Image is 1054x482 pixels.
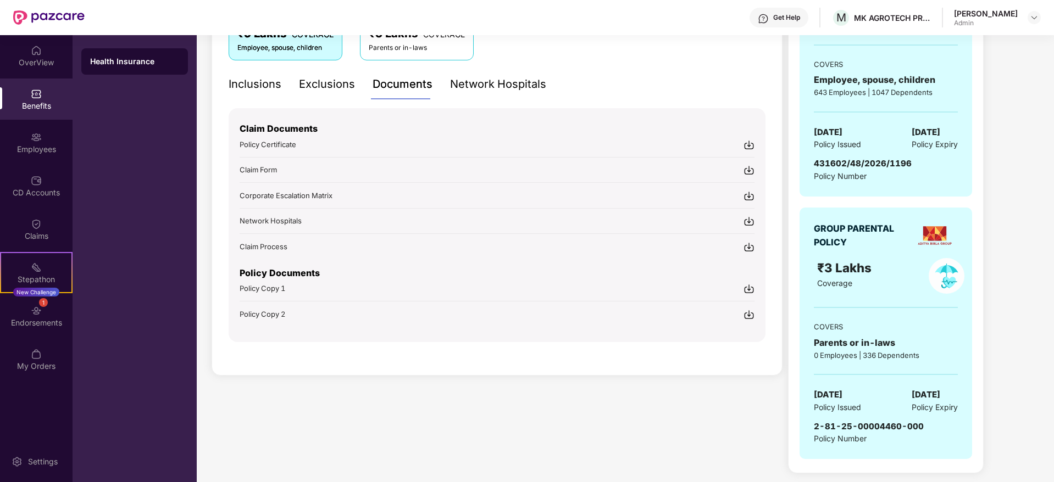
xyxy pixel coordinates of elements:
[299,76,355,93] div: Exclusions
[25,456,61,467] div: Settings
[814,321,958,332] div: COVERS
[954,19,1018,27] div: Admin
[744,242,755,253] img: svg+xml;base64,PHN2ZyBpZD0iRG93bmxvYWQtMjR4MjQiIHhtbG5zPSJodHRwOi8vd3d3LnczLm9yZy8yMDAwL3N2ZyIgd2...
[744,283,755,294] img: svg+xml;base64,PHN2ZyBpZD0iRG93bmxvYWQtMjR4MjQiIHhtbG5zPSJodHRwOi8vd3d3LnczLm9yZy8yMDAwL3N2ZyIgd2...
[916,216,954,255] img: insurerLogo
[31,262,42,273] img: svg+xml;base64,PHN2ZyB4bWxucz0iaHR0cDovL3d3dy53My5vcmcvMjAwMC9zdmciIHdpZHRoPSIyMSIgaGVpZ2h0PSIyMC...
[39,298,48,307] div: 1
[240,216,302,225] span: Network Hospitals
[90,56,179,67] div: Health Insurance
[954,8,1018,19] div: [PERSON_NAME]
[369,43,465,53] div: Parents or in-laws
[773,13,800,22] div: Get Help
[814,421,924,431] span: 2-81-25-00004460-000
[31,45,42,56] img: svg+xml;base64,PHN2ZyBpZD0iSG9tZSIgeG1sbnM9Imh0dHA6Ly93d3cudzMub3JnLzIwMDAvc3ZnIiB3aWR0aD0iMjAiIG...
[912,138,958,150] span: Policy Expiry
[814,388,842,401] span: [DATE]
[814,350,958,361] div: 0 Employees | 336 Dependents
[1,274,71,285] div: Stepathon
[814,59,958,70] div: COVERS
[240,266,755,280] p: Policy Documents
[912,388,940,401] span: [DATE]
[240,140,296,149] span: Policy Certificate
[854,13,931,23] div: MK AGROTECH PRIVATE LIMITED
[373,76,432,93] div: Documents
[817,278,852,288] span: Coverage
[744,309,755,320] img: svg+xml;base64,PHN2ZyBpZD0iRG93bmxvYWQtMjR4MjQiIHhtbG5zPSJodHRwOi8vd3d3LnczLm9yZy8yMDAwL3N2ZyIgd2...
[240,284,285,293] span: Policy Copy 1
[912,126,940,139] span: [DATE]
[814,158,912,169] span: 431602/48/2026/1196
[237,43,334,53] div: Employee, spouse, children
[758,13,769,24] img: svg+xml;base64,PHN2ZyBpZD0iSGVscC0zMngzMiIgeG1sbnM9Imh0dHA6Ly93d3cudzMub3JnLzIwMDAvc3ZnIiB3aWR0aD...
[31,175,42,186] img: svg+xml;base64,PHN2ZyBpZD0iQ0RfQWNjb3VudHMiIGRhdGEtbmFtZT0iQ0QgQWNjb3VudHMiIHhtbG5zPSJodHRwOi8vd3...
[240,242,287,251] span: Claim Process
[814,73,958,87] div: Employee, spouse, children
[744,216,755,227] img: svg+xml;base64,PHN2ZyBpZD0iRG93bmxvYWQtMjR4MjQiIHhtbG5zPSJodHRwOi8vd3d3LnczLm9yZy8yMDAwL3N2ZyIgd2...
[817,260,875,275] span: ₹3 Lakhs
[1030,13,1039,22] img: svg+xml;base64,PHN2ZyBpZD0iRHJvcGRvd24tMzJ4MzIiIHhtbG5zPSJodHRwOi8vd3d3LnczLm9yZy8yMDAwL3N2ZyIgd2...
[240,122,755,136] p: Claim Documents
[31,305,42,316] img: svg+xml;base64,PHN2ZyBpZD0iRW5kb3JzZW1lbnRzIiB4bWxucz0iaHR0cDovL3d3dy53My5vcmcvMjAwMC9zdmciIHdpZH...
[744,190,755,201] img: svg+xml;base64,PHN2ZyBpZD0iRG93bmxvYWQtMjR4MjQiIHhtbG5zPSJodHRwOi8vd3d3LnczLm9yZy8yMDAwL3N2ZyIgd2...
[744,165,755,176] img: svg+xml;base64,PHN2ZyBpZD0iRG93bmxvYWQtMjR4MjQiIHhtbG5zPSJodHRwOi8vd3d3LnczLm9yZy8yMDAwL3N2ZyIgd2...
[13,10,85,25] img: New Pazcare Logo
[229,76,281,93] div: Inclusions
[814,171,867,181] span: Policy Number
[929,258,964,294] img: policyIcon
[31,88,42,99] img: svg+xml;base64,PHN2ZyBpZD0iQmVuZWZpdHMiIHhtbG5zPSJodHRwOi8vd3d3LnczLm9yZy8yMDAwL3N2ZyIgd2lkdGg9Ij...
[744,139,755,150] img: svg+xml;base64,PHN2ZyBpZD0iRG93bmxvYWQtMjR4MjQiIHhtbG5zPSJodHRwOi8vd3d3LnczLm9yZy8yMDAwL3N2ZyIgd2...
[836,11,846,24] span: M
[13,288,59,296] div: New Challenge
[814,138,861,150] span: Policy Issued
[12,456,23,467] img: svg+xml;base64,PHN2ZyBpZD0iU2V0dGluZy0yMHgyMCIgeG1sbnM9Imh0dHA6Ly93d3cudzMub3JnLzIwMDAvc3ZnIiB3aW...
[814,336,958,350] div: Parents or in-laws
[31,349,42,360] img: svg+xml;base64,PHN2ZyBpZD0iTXlfT3JkZXJzIiBkYXRhLW5hbWU9Ik15IE9yZGVycyIgeG1sbnM9Imh0dHA6Ly93d3cudz...
[450,76,546,93] div: Network Hospitals
[814,434,867,443] span: Policy Number
[31,218,42,229] img: svg+xml;base64,PHN2ZyBpZD0iQ2xhaW0iIHhtbG5zPSJodHRwOi8vd3d3LnczLm9yZy8yMDAwL3N2ZyIgd2lkdGg9IjIwIi...
[240,165,277,174] span: Claim Form
[240,191,332,200] span: Corporate Escalation Matrix
[240,310,285,318] span: Policy Copy 2
[814,87,958,98] div: 643 Employees | 1047 Dependents
[814,401,861,413] span: Policy Issued
[814,126,842,139] span: [DATE]
[912,401,958,413] span: Policy Expiry
[814,222,910,249] div: GROUP PARENTAL POLICY
[31,132,42,143] img: svg+xml;base64,PHN2ZyBpZD0iRW1wbG95ZWVzIiB4bWxucz0iaHR0cDovL3d3dy53My5vcmcvMjAwMC9zdmciIHdpZHRoPS...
